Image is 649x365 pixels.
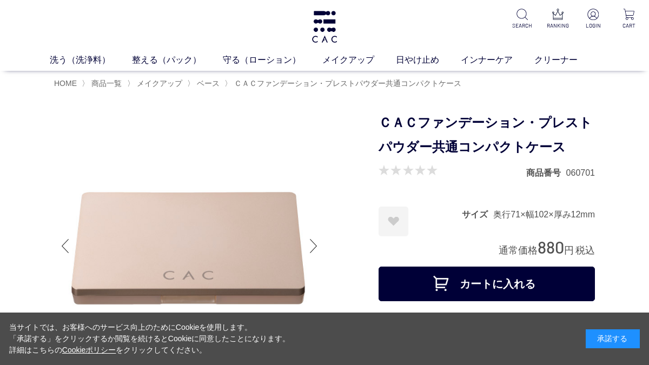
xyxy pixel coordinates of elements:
a: HOME [54,79,77,88]
a: クリーナー [534,54,599,67]
dd: 奥行71×幅102×厚み12mm [493,209,595,220]
li: 〉 [224,78,464,89]
a: 日やけ止め [396,54,461,67]
p: RANKING [546,22,569,30]
a: 整える（パック） [132,54,223,67]
a: メイクアップ [322,54,396,67]
span: 880 [538,237,564,257]
a: 商品一覧 [89,79,122,88]
a: CART [618,9,640,30]
a: SEARCH [511,9,533,30]
dt: サイズ [462,209,493,220]
img: logo [310,11,339,43]
a: ＣＡＣファンデーション・プレストパウダー共通コンパクトケース [232,79,461,88]
a: RANKING [546,9,569,30]
span: ＣＡＣファンデーション・プレストパウダー共通コンパクトケース [234,79,461,88]
span: 税込 [575,245,595,256]
button: カートに入れる [379,267,595,301]
a: メイクアップ [135,79,182,88]
li: 〉 [187,78,222,89]
dt: 商品番号 [526,167,566,178]
a: ベース [195,79,220,88]
p: CART [618,22,640,30]
dd: 060701 [566,167,595,178]
span: 商品一覧 [91,79,122,88]
p: LOGIN [582,22,605,30]
a: お気に入りに登録する [379,207,408,236]
a: インナーケア [461,54,534,67]
span: メイクアップ [137,79,182,88]
span: 通常価格 [499,245,538,256]
a: 洗う（洗浄料） [50,54,132,67]
div: 承諾する [586,329,640,348]
li: 〉 [127,78,185,89]
a: Cookieポリシー [62,346,116,354]
p: SEARCH [511,22,533,30]
div: 当サイトでは、お客様へのサービス向上のためにCookieを使用します。 「承諾する」をクリックするか閲覧を続けるとCookieに同意したことになります。 詳細はこちらの をクリックしてください。 [9,322,290,356]
li: 〉 [82,78,124,89]
span: ベース [197,79,220,88]
span: 円 [564,245,574,256]
a: LOGIN [582,9,605,30]
a: 守る（ローション） [223,54,322,67]
h1: ＣＡＣファンデーション・プレストパウダー共通コンパクトケース [379,111,595,160]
